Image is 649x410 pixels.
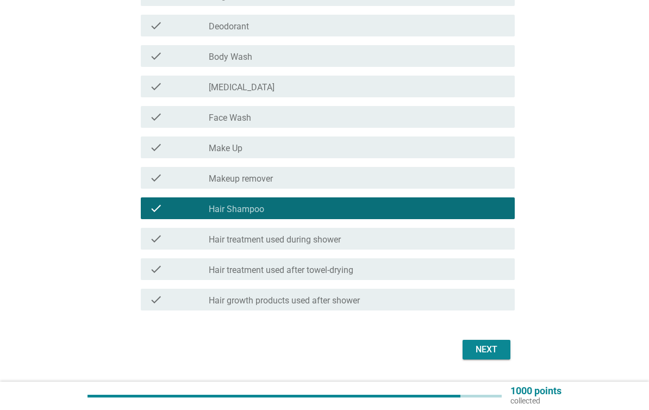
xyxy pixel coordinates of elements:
label: Hair growth products used after shower [209,295,360,306]
label: Makeup remover [209,173,273,184]
label: Hair treatment used during shower [209,234,341,245]
label: Face Wash [209,113,251,123]
i: check [149,49,163,63]
i: check [149,171,163,184]
i: check [149,110,163,123]
i: check [149,19,163,32]
label: Hair Shampoo [209,204,264,215]
label: Body Wash [209,52,252,63]
label: [MEDICAL_DATA] [209,82,274,93]
button: Next [463,340,510,359]
i: check [149,80,163,93]
div: Next [471,343,502,356]
i: check [149,232,163,245]
i: check [149,263,163,276]
p: collected [510,396,561,406]
i: check [149,293,163,306]
label: Hair treatment used after towel-drying [209,265,353,276]
i: check [149,202,163,215]
label: Make Up [209,143,242,154]
i: check [149,141,163,154]
p: 1000 points [510,386,561,396]
label: Deodorant [209,21,249,32]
